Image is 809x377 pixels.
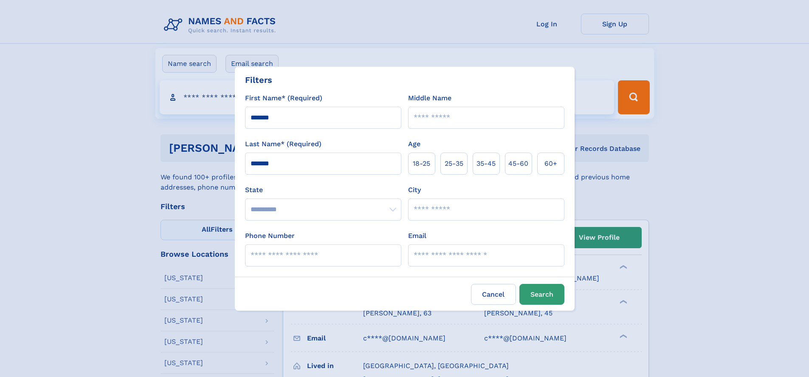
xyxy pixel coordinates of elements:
[544,159,557,169] span: 60+
[408,93,451,103] label: Middle Name
[508,159,528,169] span: 45‑60
[245,185,401,195] label: State
[245,93,322,103] label: First Name* (Required)
[408,185,421,195] label: City
[519,284,564,305] button: Search
[476,159,496,169] span: 35‑45
[245,231,295,241] label: Phone Number
[245,74,272,86] div: Filters
[445,159,463,169] span: 25‑35
[408,231,426,241] label: Email
[413,159,430,169] span: 18‑25
[245,139,321,149] label: Last Name* (Required)
[471,284,516,305] label: Cancel
[408,139,420,149] label: Age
